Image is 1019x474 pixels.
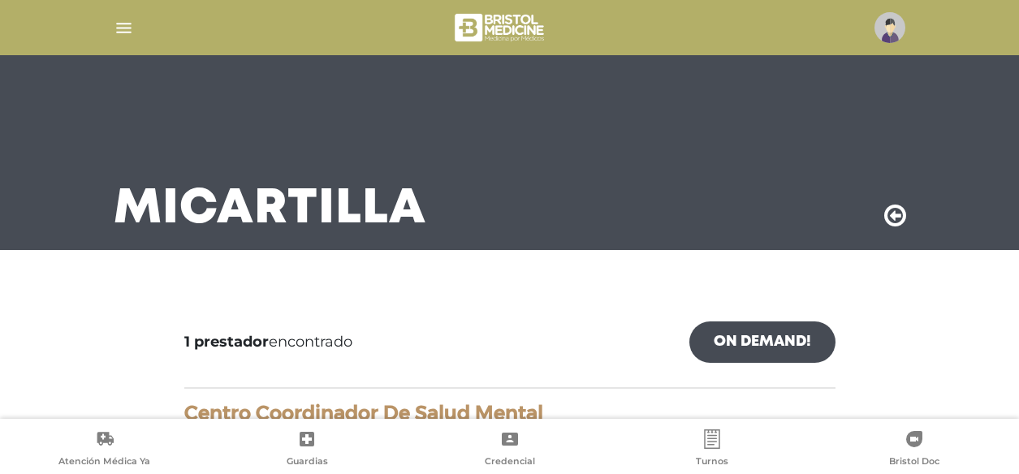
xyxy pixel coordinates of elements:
a: Bristol Doc [814,429,1016,471]
a: Guardias [205,429,408,471]
span: encontrado [184,331,352,353]
a: Turnos [611,429,813,471]
h4: Centro Coordinador De Salud Mental [184,402,835,425]
img: bristol-medicine-blanco.png [452,8,549,47]
img: profile-placeholder.svg [874,12,905,43]
b: 1 prestador [184,333,269,351]
a: On Demand! [689,321,835,363]
a: Atención Médica Ya [3,429,205,471]
img: Cober_menu-lines-white.svg [114,18,134,38]
h3: Mi Cartilla [114,188,426,231]
span: Turnos [696,455,728,470]
span: Credencial [485,455,535,470]
span: Guardias [287,455,328,470]
span: Atención Médica Ya [58,455,150,470]
a: Credencial [408,429,611,471]
span: Bristol Doc [889,455,939,470]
